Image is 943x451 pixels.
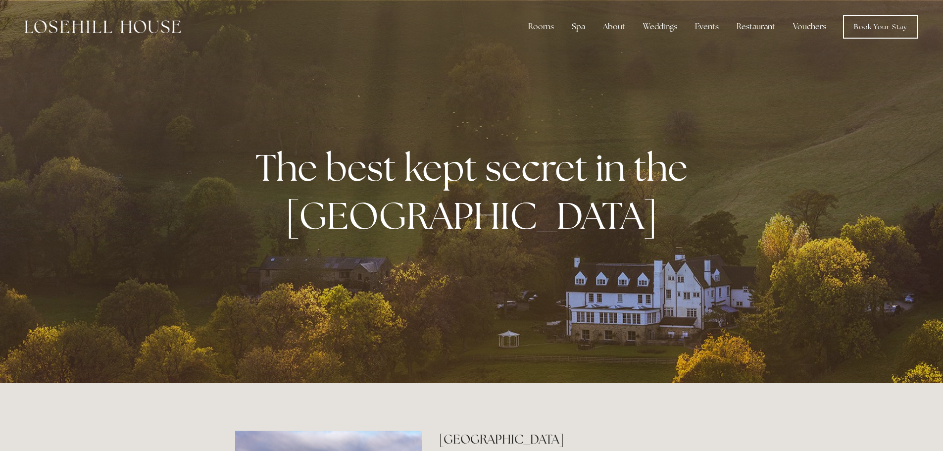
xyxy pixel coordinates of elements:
[439,431,708,448] h2: [GEOGRAPHIC_DATA]
[729,17,783,37] div: Restaurant
[635,17,685,37] div: Weddings
[843,15,918,39] a: Book Your Stay
[520,17,562,37] div: Rooms
[564,17,593,37] div: Spa
[687,17,727,37] div: Events
[785,17,834,37] a: Vouchers
[595,17,633,37] div: About
[255,143,695,240] strong: The best kept secret in the [GEOGRAPHIC_DATA]
[25,20,181,33] img: Losehill House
